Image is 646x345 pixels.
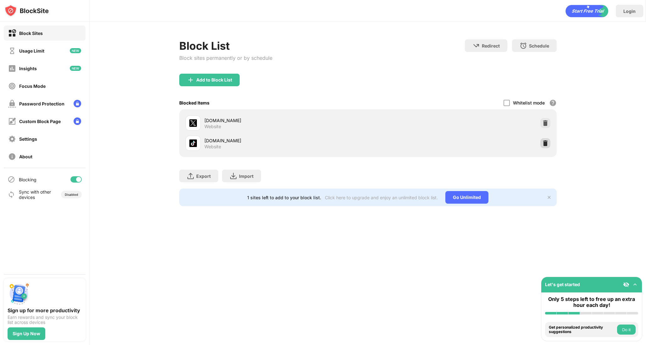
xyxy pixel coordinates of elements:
[19,177,36,182] div: Blocking
[513,100,545,105] div: Whitelist mode
[19,66,37,71] div: Insights
[239,173,253,179] div: Import
[19,101,64,106] div: Password Protection
[19,31,43,36] div: Block Sites
[545,282,580,287] div: Let's get started
[545,296,638,308] div: Only 5 steps left to free up an extra hour each day!
[19,48,44,54] div: Usage Limit
[19,154,32,159] div: About
[19,189,51,200] div: Sync with other devices
[529,43,549,48] div: Schedule
[8,153,16,161] img: about-off.svg
[189,139,197,147] img: favicons
[617,325,636,335] button: Do it
[8,29,16,37] img: block-on.svg
[8,135,16,143] img: settings-off.svg
[4,4,49,17] img: logo-blocksite.svg
[8,47,16,55] img: time-usage-off.svg
[8,282,30,305] img: push-signup.svg
[74,100,81,107] img: lock-menu.svg
[196,77,232,82] div: Add to Block List
[623,281,629,288] img: eye-not-visible.svg
[445,191,488,204] div: Go Unlimited
[632,281,638,288] img: omni-setup-toggle.svg
[179,55,272,61] div: Block sites permanently or by schedule
[204,137,368,144] div: [DOMAIN_NAME]
[8,100,16,108] img: password-protection-off.svg
[179,100,209,105] div: Blocked Items
[8,176,15,183] img: blocking-icon.svg
[204,117,368,124] div: [DOMAIN_NAME]
[189,119,197,127] img: favicons
[8,315,82,325] div: Earn rewards and sync your block list across devices
[8,82,16,90] img: focus-off.svg
[325,195,438,200] div: Click here to upgrade and enjoy an unlimited block list.
[549,325,615,334] div: Get personalized productivity suggestions
[70,48,81,53] img: new-icon.svg
[19,136,37,142] div: Settings
[547,195,552,200] img: x-button.svg
[70,66,81,71] img: new-icon.svg
[19,83,46,89] div: Focus Mode
[623,8,636,14] div: Login
[8,307,82,314] div: Sign up for more productivity
[204,124,221,129] div: Website
[74,117,81,125] img: lock-menu.svg
[8,191,15,198] img: sync-icon.svg
[204,144,221,150] div: Website
[65,193,78,196] div: Disabled
[179,39,272,52] div: Block List
[565,5,608,17] div: animation
[482,43,500,48] div: Redirect
[8,117,16,125] img: customize-block-page-off.svg
[13,331,40,336] div: Sign Up Now
[247,195,321,200] div: 1 sites left to add to your block list.
[8,65,16,72] img: insights-off.svg
[196,173,211,179] div: Export
[19,119,61,124] div: Custom Block Page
